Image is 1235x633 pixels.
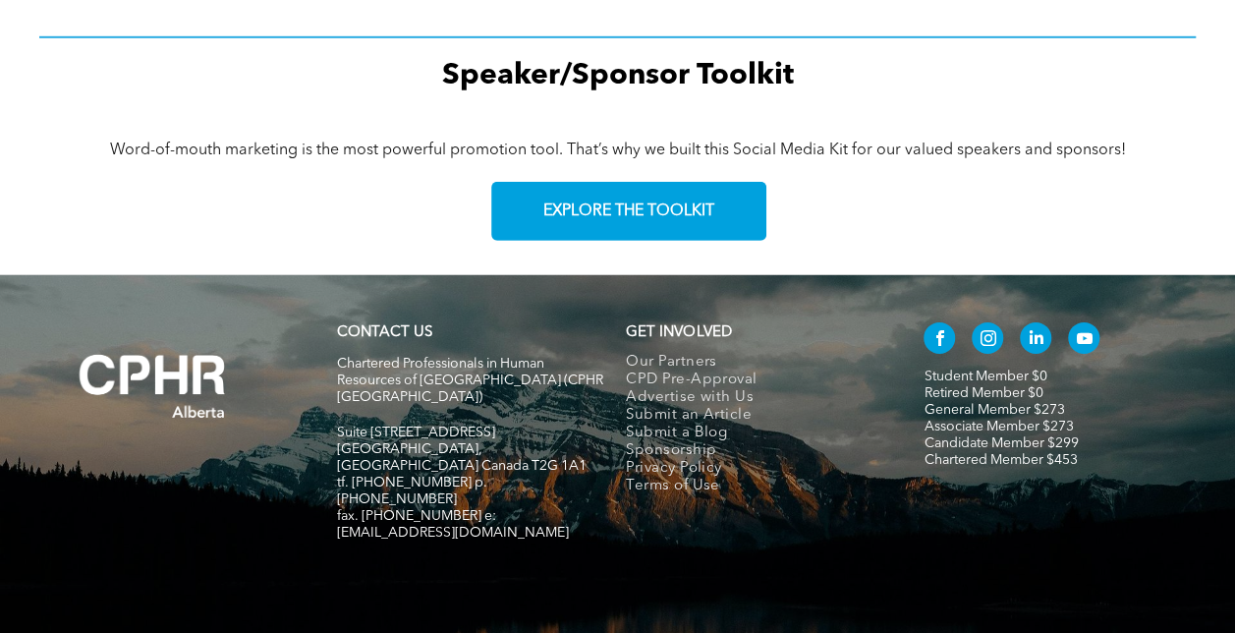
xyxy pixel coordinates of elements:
[337,509,569,540] span: fax. [PHONE_NUMBER] e:[EMAIL_ADDRESS][DOMAIN_NAME]
[924,386,1042,400] a: Retired Member $0
[1020,322,1051,359] a: linkedin
[337,442,587,473] span: [GEOGRAPHIC_DATA], [GEOGRAPHIC_DATA] Canada T2G 1A1
[626,354,883,372] a: Our Partners
[626,460,883,478] a: Privacy Policy
[924,322,955,359] a: facebook
[924,436,1078,450] a: Candidate Member $299
[924,403,1064,417] a: General Member $273
[626,407,883,425] a: Submit an Article
[626,442,883,460] a: Sponsorship
[626,389,883,407] a: Advertise with Us
[442,61,794,90] span: Speaker/Sponsor Toolkit
[924,453,1077,467] a: Chartered Member $453
[491,182,766,241] a: EXPLORE THE TOOLKIT
[626,372,883,389] a: CPD Pre-Approval
[337,476,487,506] span: tf. [PHONE_NUMBER] p. [PHONE_NUMBER]
[1068,322,1099,359] a: youtube
[337,357,603,404] span: Chartered Professionals in Human Resources of [GEOGRAPHIC_DATA] (CPHR [GEOGRAPHIC_DATA])
[337,426,495,439] span: Suite [STREET_ADDRESS]
[626,478,883,495] a: Terms of Use
[626,325,731,340] span: GET INVOLVED
[39,315,265,458] img: A white background with a few lines on it
[924,370,1046,383] a: Student Member $0
[972,322,1003,359] a: instagram
[924,420,1073,433] a: Associate Member $273
[337,325,432,340] a: CONTACT US
[543,202,714,221] span: EXPLORE THE TOOLKIT
[626,425,883,442] a: Submit a Blog
[110,143,1126,158] span: Word-of-mouth marketing is the most powerful promotion tool. That’s why we built this Social Medi...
